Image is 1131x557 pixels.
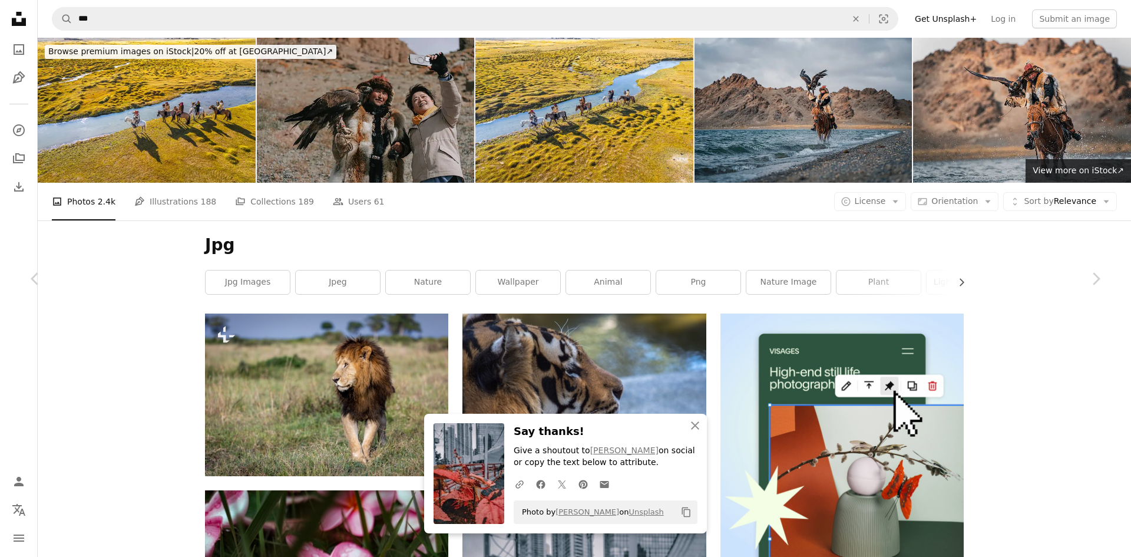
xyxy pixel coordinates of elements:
[7,147,31,170] a: Collections
[7,526,31,550] button: Menu
[7,470,31,493] a: Log in / Sign up
[931,196,978,206] span: Orientation
[1003,192,1117,211] button: Sort byRelevance
[206,271,290,294] a: jpg images
[911,192,998,211] button: Orientation
[1024,196,1053,206] span: Sort by
[555,507,619,516] a: [PERSON_NAME]
[475,38,693,183] img: group of Kazakh eagle hunters riding horses along river Bayan Olgii, West Mongolia
[1024,196,1096,207] span: Relevance
[205,235,964,256] h1: Jpg
[7,38,31,61] a: Photos
[590,446,659,455] a: [PERSON_NAME]
[629,507,663,516] a: Unsplash
[7,66,31,90] a: Illustrations
[296,271,380,294] a: jpeg
[462,314,706,476] img: brown tiger close-up photo
[855,196,886,206] span: License
[205,390,448,400] a: a lion walking across a grass covered field
[1060,222,1131,335] a: Next
[7,498,31,522] button: Language
[48,47,333,56] span: 20% off at [GEOGRAPHIC_DATA] ↗
[235,183,314,220] a: Collections 189
[951,271,964,294] button: scroll list to the right
[746,271,831,294] a: nature image
[38,38,256,183] img: group of Kazakh eagle hunters riding horses in Bayan Olgii, West Mongolia
[52,8,72,30] button: Search Unsplash
[476,271,560,294] a: wallpaper
[7,175,31,199] a: Download History
[38,38,343,66] a: Browse premium images on iStock|20% off at [GEOGRAPHIC_DATA]↗
[257,38,475,183] img: Asian Female Tourist Taking Selfie with Kazakh Eagle Hunter and Golden Eagle in Mountain Landscape
[7,118,31,142] a: Explore
[836,271,921,294] a: plant
[333,183,385,220] a: Users 61
[843,8,869,30] button: Clear
[984,9,1023,28] a: Log in
[913,38,1131,183] img: Mongolian Eagle Hunter Riding Through River with Golden Eagle
[869,8,898,30] button: Visual search
[48,47,194,56] span: Browse premium images on iStock |
[374,195,385,208] span: 61
[834,192,907,211] button: License
[908,9,984,28] a: Get Unsplash+
[514,423,697,440] h3: Say thanks!
[205,314,448,476] img: a lion walking across a grass covered field
[594,472,615,496] a: Share over email
[530,472,551,496] a: Share on Facebook
[1032,9,1117,28] button: Submit an image
[1033,166,1124,175] span: View more on iStock ↗
[695,38,912,183] img: Kazakh Eagle Hunter on Horseback with Golden Eagle in Flight, Riding Through Water, Mongolia
[573,472,594,496] a: Share on Pinterest
[720,314,964,557] img: file-1723602894256-972c108553a7image
[298,195,314,208] span: 189
[386,271,470,294] a: nature
[516,503,664,522] span: Photo by on
[1026,159,1131,183] a: View more on iStock↗
[462,390,706,400] a: brown tiger close-up photo
[134,183,216,220] a: Illustrations 188
[201,195,217,208] span: 188
[52,7,898,31] form: Find visuals sitewide
[656,271,740,294] a: png
[514,445,697,469] p: Give a shoutout to on social or copy the text below to attribute.
[927,271,1011,294] a: lightroom preset
[676,502,696,522] button: Copy to clipboard
[566,271,650,294] a: animal
[551,472,573,496] a: Share on Twitter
